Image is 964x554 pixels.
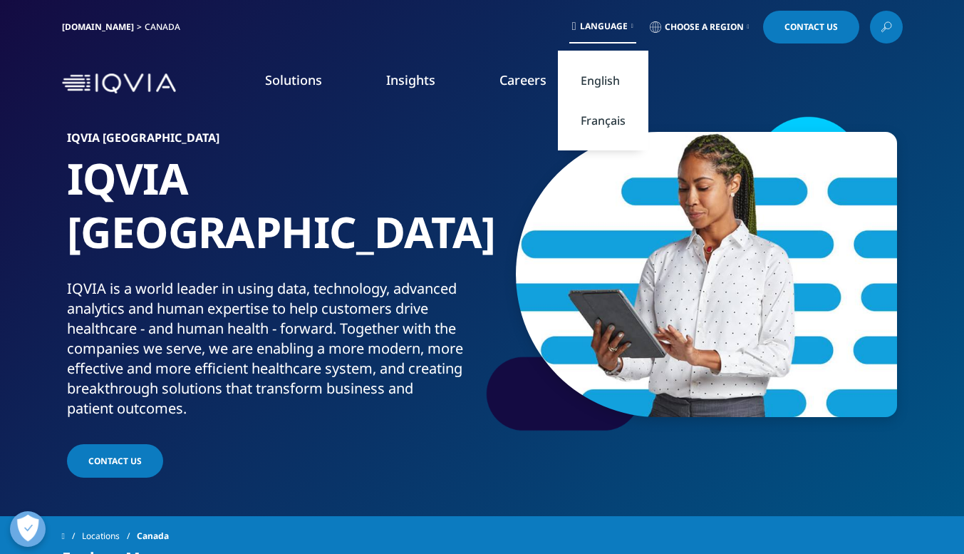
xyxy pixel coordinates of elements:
div: IQVIA is a world leader in using data, technology, advanced analytics and human expertise to help... [67,279,477,419]
a: Careers [499,71,546,88]
span: Contact Us [784,23,838,31]
span: Canada [137,523,169,549]
a: Insights [386,71,435,88]
span: Language [580,21,628,32]
span: Contact us [88,455,142,467]
nav: Primary [182,50,903,117]
a: Locations [82,523,137,549]
a: Français [558,101,648,140]
a: English [558,61,648,101]
a: Contact us [67,444,163,478]
a: Contact Us [763,11,859,43]
button: Ouvrir le centre de préférences [10,511,46,547]
img: 9_rbuportraitoption.jpg [516,132,897,417]
h6: IQVIA [GEOGRAPHIC_DATA] [67,132,477,152]
h1: IQVIA [GEOGRAPHIC_DATA] [67,152,477,279]
a: [DOMAIN_NAME] [62,21,134,33]
div: Canada [145,21,186,33]
img: IQVIA Healthcare Information Technology and Pharma Clinical Research Company [62,73,176,94]
a: Solutions [265,71,322,88]
span: Choose a Region [665,21,744,33]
